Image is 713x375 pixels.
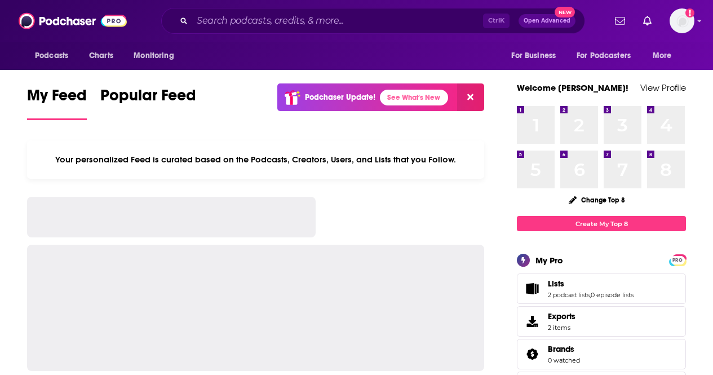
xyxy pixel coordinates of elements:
span: Brands [517,339,686,369]
a: Create My Top 8 [517,216,686,231]
a: Brands [548,344,580,354]
a: Charts [82,45,120,67]
span: More [653,48,672,64]
a: Welcome [PERSON_NAME]! [517,82,628,93]
a: Exports [517,306,686,337]
span: Brands [548,344,574,354]
a: PRO [671,255,684,264]
button: open menu [27,45,83,67]
span: Monitoring [134,48,174,64]
span: 2 items [548,324,575,332]
a: See What's New [380,90,448,105]
span: Charts [89,48,113,64]
a: 0 watched [548,356,580,364]
span: Exports [521,314,543,329]
a: 0 episode lists [591,291,634,299]
span: Podcasts [35,48,68,64]
a: Show notifications dropdown [610,11,630,30]
button: open menu [503,45,570,67]
span: Lists [548,279,564,289]
a: My Feed [27,86,87,120]
span: Ctrl K [483,14,510,28]
a: Lists [521,281,543,297]
span: My Feed [27,86,87,112]
span: Popular Feed [100,86,196,112]
span: New [555,7,575,17]
button: Open AdvancedNew [519,14,575,28]
span: For Podcasters [577,48,631,64]
button: open menu [126,45,188,67]
p: Podchaser Update! [305,92,375,102]
a: Popular Feed [100,86,196,120]
img: Podchaser - Follow, Share and Rate Podcasts [19,10,127,32]
button: Show profile menu [670,8,694,33]
div: Your personalized Feed is curated based on the Podcasts, Creators, Users, and Lists that you Follow. [27,140,484,179]
button: Change Top 8 [562,193,632,207]
span: Exports [548,311,575,321]
svg: Add a profile image [685,8,694,17]
a: Show notifications dropdown [639,11,656,30]
input: Search podcasts, credits, & more... [192,12,483,30]
div: Search podcasts, credits, & more... [161,8,585,34]
a: 2 podcast lists [548,291,590,299]
a: View Profile [640,82,686,93]
span: PRO [671,256,684,264]
span: Logged in as YiyanWang [670,8,694,33]
button: open menu [569,45,647,67]
span: Open Advanced [524,18,570,24]
span: Lists [517,273,686,304]
img: User Profile [670,8,694,33]
span: For Business [511,48,556,64]
a: Brands [521,346,543,362]
div: My Pro [535,255,563,266]
button: open menu [645,45,686,67]
a: Lists [548,279,634,289]
span: , [590,291,591,299]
